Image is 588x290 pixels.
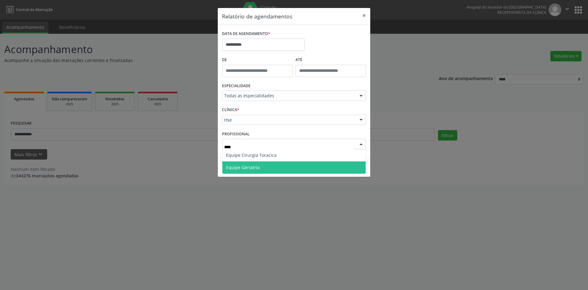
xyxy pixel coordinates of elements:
label: DATA DE AGENDAMENTO [222,29,270,39]
span: Hse [224,117,353,123]
label: PROFISSIONAL [222,129,250,139]
span: Equipe Geriatria [226,164,260,170]
label: ATÉ [296,55,366,65]
label: ESPECIALIDADE [222,81,251,91]
span: Todas as especialidades [224,93,353,99]
label: De [222,55,292,65]
button: Close [358,8,370,23]
span: Equipe Cirurgia Toracica [226,152,277,158]
h5: Relatório de agendamentos [222,12,292,20]
label: CLÍNICA [222,105,239,115]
